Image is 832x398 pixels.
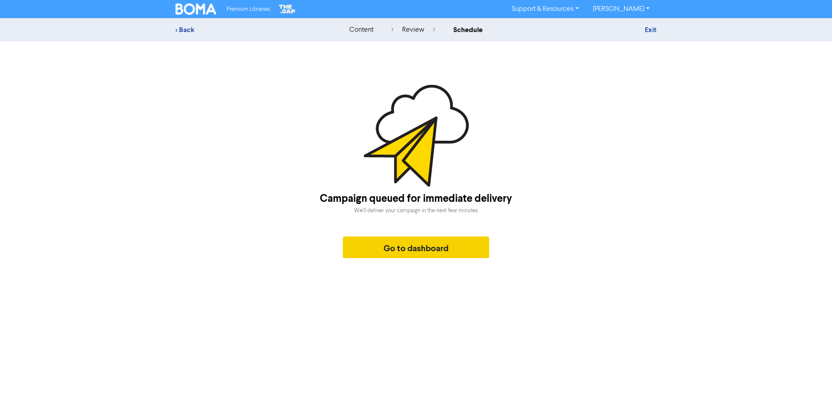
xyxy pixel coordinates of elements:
div: schedule [453,25,483,35]
div: review [391,25,435,35]
span: Premium Libraries: [227,6,271,12]
a: Exit [645,26,656,34]
a: [PERSON_NAME] [586,2,656,16]
img: BOMA Logo [175,3,216,15]
img: The Gap [278,3,297,15]
div: < Back [175,25,327,35]
iframe: Chat Widget [789,356,832,398]
div: Campaign queued for immediate delivery [320,191,512,207]
button: Go to dashboard [343,236,489,258]
img: Scheduled [364,85,469,187]
div: content [349,25,374,35]
a: Support & Resources [505,2,586,16]
div: We'll deliver your campaign in the next few minutes [354,207,478,215]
